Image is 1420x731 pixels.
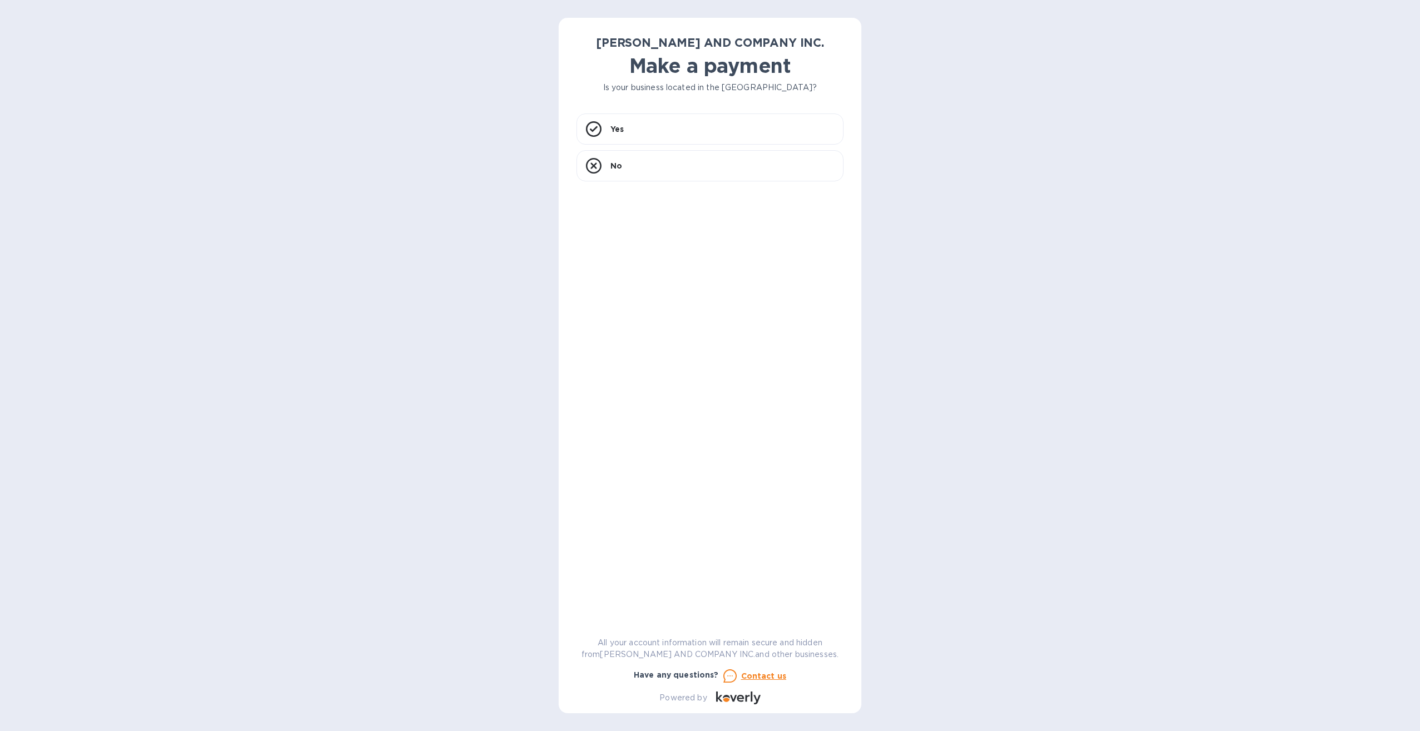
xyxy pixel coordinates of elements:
[576,54,844,77] h1: Make a payment
[596,36,824,50] b: [PERSON_NAME] AND COMPANY INC.
[610,160,622,171] p: No
[576,637,844,660] p: All your account information will remain secure and hidden from [PERSON_NAME] AND COMPANY INC. an...
[634,670,719,679] b: Have any questions?
[659,692,707,704] p: Powered by
[741,671,787,680] u: Contact us
[576,82,844,93] p: Is your business located in the [GEOGRAPHIC_DATA]?
[610,124,624,135] p: Yes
